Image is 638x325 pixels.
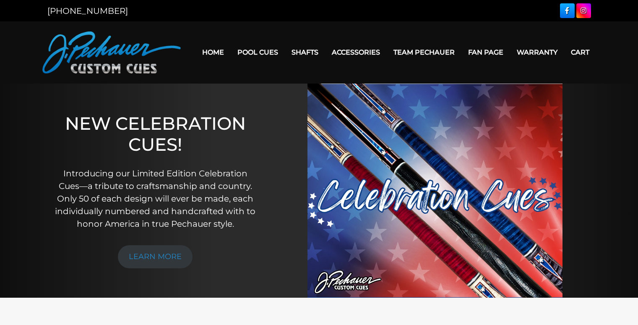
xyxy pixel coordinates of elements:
[52,113,258,155] h1: NEW CELEBRATION CUES!
[564,42,596,63] a: Cart
[325,42,387,63] a: Accessories
[195,42,231,63] a: Home
[285,42,325,63] a: Shafts
[510,42,564,63] a: Warranty
[461,42,510,63] a: Fan Page
[42,31,181,73] img: Pechauer Custom Cues
[231,42,285,63] a: Pool Cues
[52,167,258,230] p: Introducing our Limited Edition Celebration Cues—a tribute to craftsmanship and country. Only 50 ...
[387,42,461,63] a: Team Pechauer
[118,245,193,268] a: LEARN MORE
[47,6,128,16] a: [PHONE_NUMBER]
